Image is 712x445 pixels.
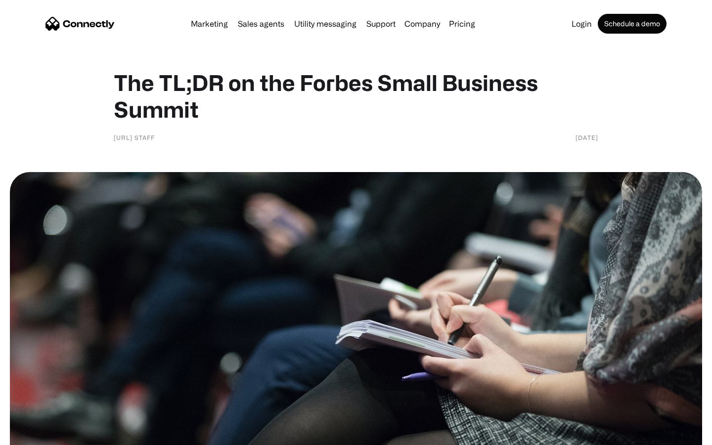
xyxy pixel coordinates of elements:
[234,20,288,28] a: Sales agents
[362,20,400,28] a: Support
[598,14,667,34] a: Schedule a demo
[445,20,479,28] a: Pricing
[114,133,155,142] div: [URL] Staff
[404,17,440,31] div: Company
[568,20,596,28] a: Login
[576,133,598,142] div: [DATE]
[10,428,59,442] aside: Language selected: English
[114,69,598,123] h1: The TL;DR on the Forbes Small Business Summit
[20,428,59,442] ul: Language list
[187,20,232,28] a: Marketing
[290,20,360,28] a: Utility messaging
